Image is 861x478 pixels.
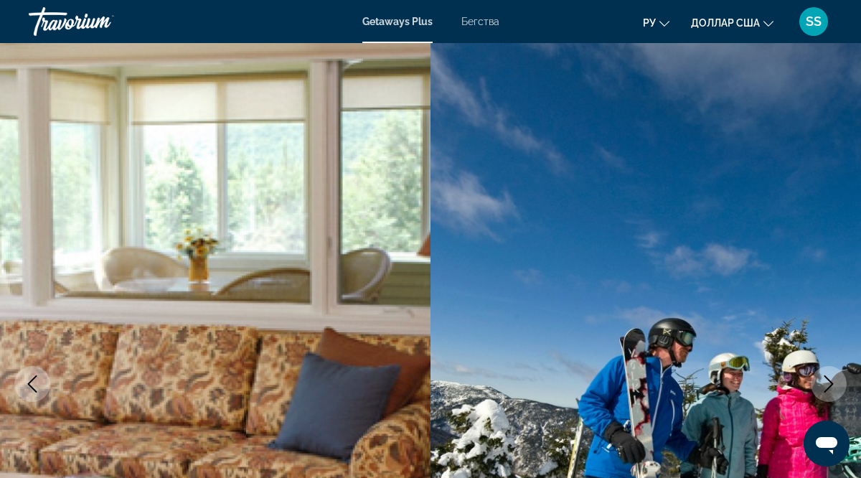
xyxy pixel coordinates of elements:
a: Getaways Plus [362,16,433,27]
iframe: Кнопка для запуска окна сообщений [804,421,850,467]
a: Бегства [461,16,499,27]
font: доллар США [691,17,760,29]
button: Изменить валюту [691,12,773,33]
a: Травориум [29,3,172,40]
button: Next image [811,366,847,402]
button: Previous image [14,366,50,402]
font: SS [806,14,822,29]
button: Изменить язык [643,12,669,33]
button: Меню пользователя [795,6,832,37]
font: ру [643,17,656,29]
